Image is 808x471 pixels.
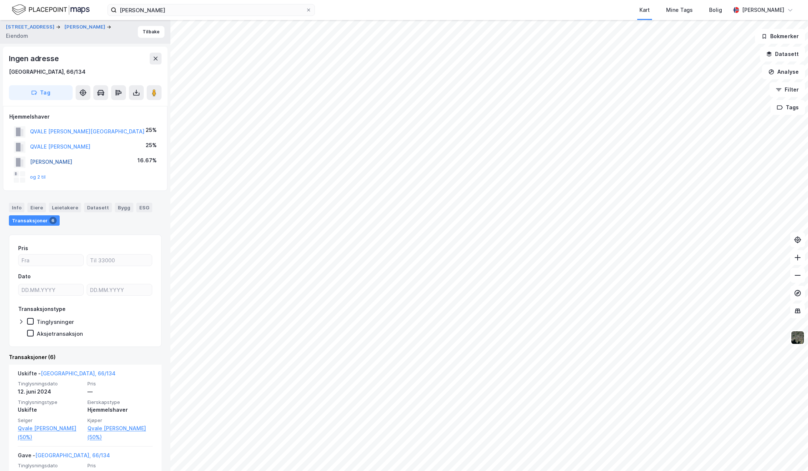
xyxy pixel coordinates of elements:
[19,284,83,295] input: DD.MM.YYYY
[12,3,90,16] img: logo.f888ab2527a4732fd821a326f86c7f29.svg
[9,215,60,226] div: Transaksjoner
[87,417,153,424] span: Kjøper
[87,399,153,405] span: Eierskapstype
[27,203,46,212] div: Eiere
[18,451,110,463] div: Gave -
[9,203,24,212] div: Info
[37,330,83,337] div: Aksjetransaksjon
[115,203,133,212] div: Bygg
[87,381,153,387] span: Pris
[762,64,805,79] button: Analyse
[19,255,83,266] input: Fra
[18,381,83,387] span: Tinglysningsdato
[146,141,157,150] div: 25%
[87,255,152,266] input: Til 33000
[49,217,57,224] div: 6
[136,203,152,212] div: ESG
[18,424,83,442] a: Qvale [PERSON_NAME] (50%)
[87,462,153,469] span: Pris
[117,4,306,16] input: Søk på adresse, matrikkel, gårdeiere, leietakere eller personer
[87,284,152,295] input: DD.MM.YYYY
[769,82,805,97] button: Filter
[37,318,74,325] div: Tinglysninger
[18,399,83,405] span: Tinglysningstype
[771,435,808,471] iframe: Chat Widget
[87,387,153,396] div: —
[137,156,157,165] div: 16.67%
[18,305,66,314] div: Transaksjonstype
[49,203,81,212] div: Leietakere
[791,331,805,345] img: 9k=
[18,417,83,424] span: Selger
[35,452,110,458] a: [GEOGRAPHIC_DATA], 66/134
[9,85,73,100] button: Tag
[146,126,157,135] div: 25%
[18,387,83,396] div: 12. juni 2024
[709,6,722,14] div: Bolig
[18,462,83,469] span: Tinglysningsdato
[742,6,784,14] div: [PERSON_NAME]
[9,112,161,121] div: Hjemmelshaver
[9,53,60,64] div: Ingen adresse
[9,353,162,362] div: Transaksjoner (6)
[87,405,153,414] div: Hjemmelshaver
[639,6,650,14] div: Kart
[18,369,116,381] div: Uskifte -
[6,23,56,31] button: [STREET_ADDRESS]
[87,424,153,442] a: Qvale [PERSON_NAME] (50%)
[64,23,107,31] button: [PERSON_NAME]
[84,203,112,212] div: Datasett
[18,244,28,253] div: Pris
[755,29,805,44] button: Bokmerker
[18,405,83,414] div: Uskifte
[18,272,31,281] div: Dato
[9,67,86,76] div: [GEOGRAPHIC_DATA], 66/134
[771,100,805,115] button: Tags
[41,370,116,377] a: [GEOGRAPHIC_DATA], 66/134
[760,47,805,62] button: Datasett
[6,31,28,40] div: Eiendom
[666,6,693,14] div: Mine Tags
[138,26,164,38] button: Tilbake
